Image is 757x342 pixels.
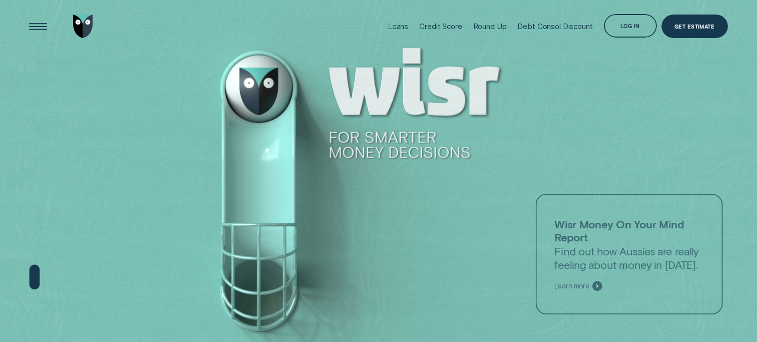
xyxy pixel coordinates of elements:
span: Learn more [555,282,590,290]
button: Open Menu [26,15,50,39]
a: Get Estimate [661,15,728,39]
img: Wisr [73,15,93,39]
a: Wisr Money On Your Mind ReportFind out how Aussies are really feeling about money in [DATE].Learn... [536,194,723,314]
p: Find out how Aussies are really feeling about money in [DATE]. [555,217,704,271]
div: Credit Score [419,22,462,31]
strong: Wisr Money On Your Mind Report [555,217,684,244]
div: Debt Consol Discount [517,22,592,31]
div: Round Up [473,22,507,31]
div: Loans [388,22,408,31]
button: Log in [604,14,657,38]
